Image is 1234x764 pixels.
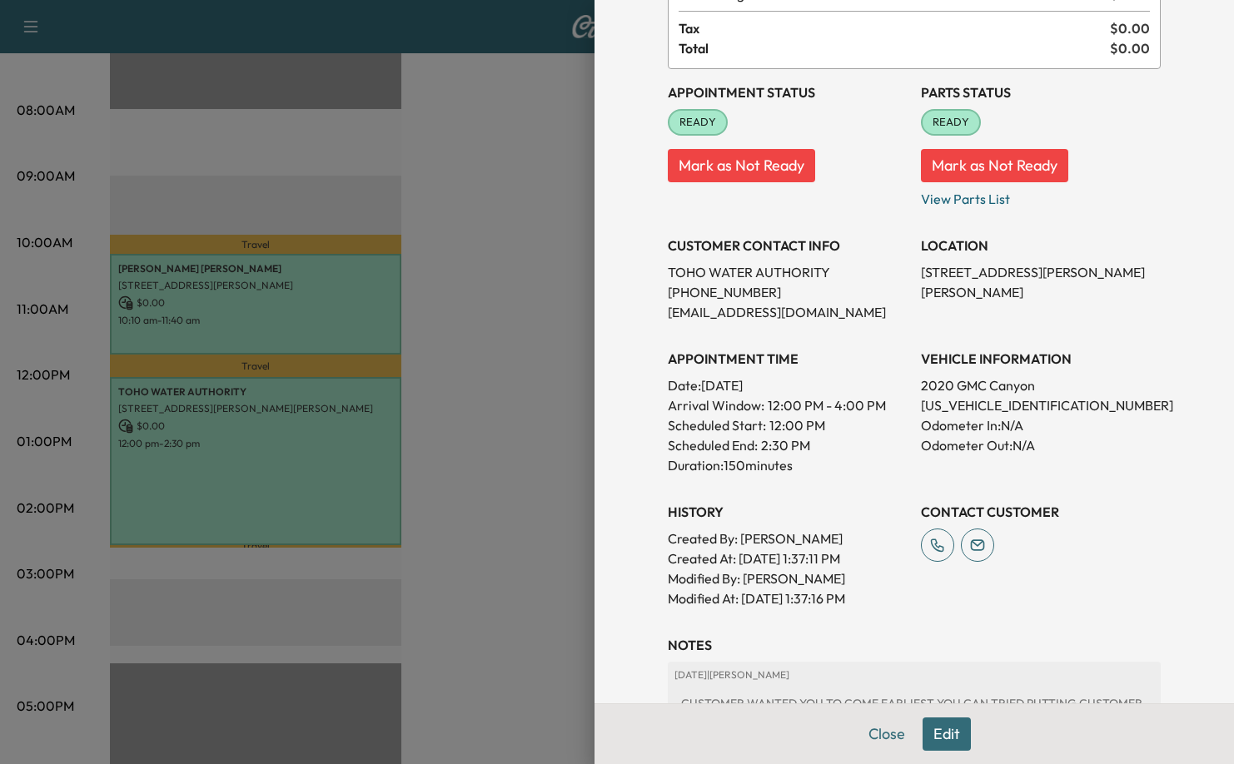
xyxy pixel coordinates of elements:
p: 12:00 PM [769,415,825,435]
button: Mark as Not Ready [921,149,1068,182]
button: Close [858,717,916,751]
p: Scheduled End: [668,435,758,455]
div: CUSTOMER WANTED YOU TO COME EARLIEST YOU CAN TRIED PUTTING CUSTOMER DOWN FOR MOMRNING TIMEFRAME A... [674,688,1154,752]
p: Modified By : [PERSON_NAME] [668,568,908,588]
h3: CUSTOMER CONTACT INFO [668,236,908,255]
h3: VEHICLE INFORMATION [921,349,1161,369]
p: Arrival Window: [668,395,908,415]
h3: CONTACT CUSTOMER [921,502,1161,522]
p: 2020 GMC Canyon [921,375,1161,395]
span: READY [923,114,979,131]
p: Duration: 150 minutes [668,455,908,475]
h3: APPOINTMENT TIME [668,349,908,369]
p: Modified At : [DATE] 1:37:16 PM [668,588,908,608]
span: READY [669,114,726,131]
p: Odometer In: N/A [921,415,1161,435]
span: Total [679,38,1110,58]
p: Created At : [DATE] 1:37:11 PM [668,548,908,568]
h3: History [668,502,908,522]
h3: Appointment Status [668,82,908,102]
p: [PHONE_NUMBER] [668,282,908,302]
p: 2:30 PM [761,435,810,455]
h3: Parts Status [921,82,1161,102]
p: [US_VEHICLE_IDENTIFICATION_NUMBER] [921,395,1161,415]
span: $ 0.00 [1110,18,1150,38]
p: Scheduled Start: [668,415,766,435]
p: [STREET_ADDRESS][PERSON_NAME][PERSON_NAME] [921,262,1161,302]
p: [DATE] | [PERSON_NAME] [674,668,1154,682]
button: Mark as Not Ready [668,149,815,182]
p: View Parts List [921,182,1161,209]
p: Created By : [PERSON_NAME] [668,528,908,548]
button: Edit [923,717,971,751]
p: Date: [DATE] [668,375,908,395]
h3: NOTES [668,635,1161,655]
h3: LOCATION [921,236,1161,255]
p: Odometer Out: N/A [921,435,1161,455]
p: TOHO WATER AUTHORITY [668,262,908,282]
span: $ 0.00 [1110,38,1150,58]
span: 12:00 PM - 4:00 PM [768,395,886,415]
p: [EMAIL_ADDRESS][DOMAIN_NAME] [668,302,908,322]
span: Tax [679,18,1110,38]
